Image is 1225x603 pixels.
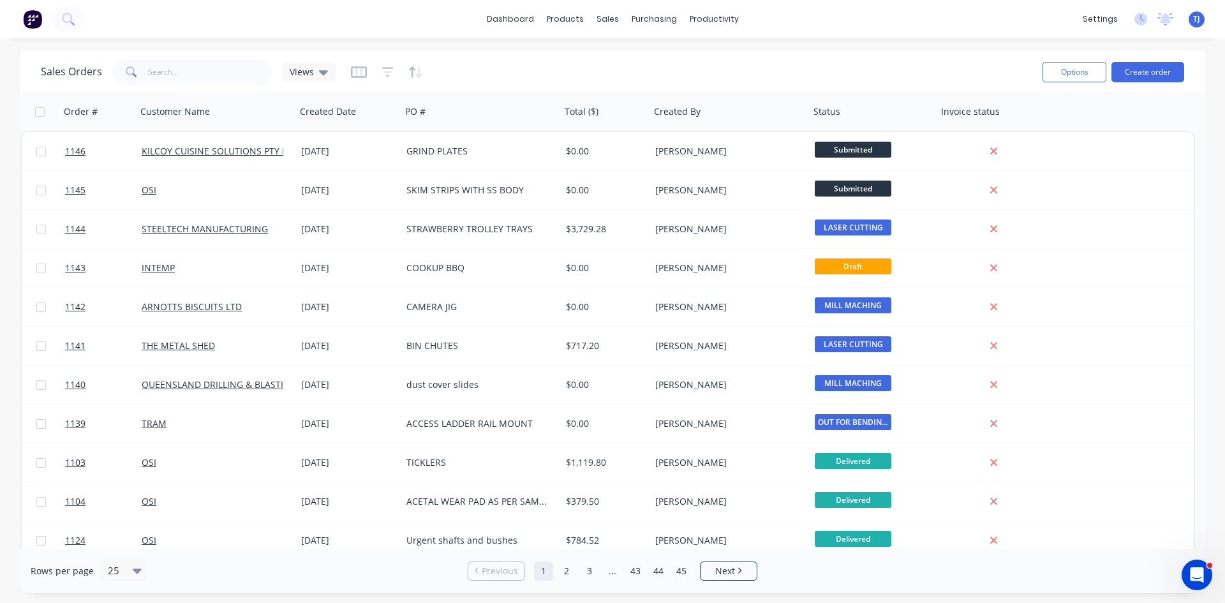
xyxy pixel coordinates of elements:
[406,184,548,197] div: SKIM STRIPS WITH SS BODY
[566,339,641,352] div: $717.20
[406,145,548,158] div: GRIND PLATES
[468,565,524,577] a: Previous page
[566,184,641,197] div: $0.00
[463,562,762,581] ul: Pagination
[65,417,85,430] span: 1139
[31,565,94,577] span: Rows per page
[406,262,548,274] div: COOKUP BBQ
[406,339,548,352] div: BIN CHUTES
[65,443,142,482] a: 1103
[655,534,797,547] div: [PERSON_NAME]
[405,105,426,118] div: PO #
[301,378,396,391] div: [DATE]
[655,301,797,313] div: [PERSON_NAME]
[290,65,314,78] span: Views
[815,531,891,547] span: Delivered
[655,184,797,197] div: [PERSON_NAME]
[142,378,375,391] a: QUEENSLAND DRILLING & BLASTING SERVICES PTY LTD
[655,456,797,469] div: [PERSON_NAME]
[301,184,396,197] div: [DATE]
[480,10,540,29] a: dashboard
[590,10,625,29] div: sales
[715,565,735,577] span: Next
[626,562,645,581] a: Page 43
[815,336,891,352] span: LASER CUTTING
[140,105,210,118] div: Customer Name
[65,327,142,365] a: 1141
[142,417,167,429] a: TRAM
[655,495,797,508] div: [PERSON_NAME]
[301,262,396,274] div: [DATE]
[65,405,142,443] a: 1139
[566,301,641,313] div: $0.00
[655,262,797,274] div: [PERSON_NAME]
[64,105,98,118] div: Order #
[65,495,85,508] span: 1104
[142,145,298,157] a: KILCOY CUISINE SOLUTIONS PTY LTD
[655,145,797,158] div: [PERSON_NAME]
[65,378,85,391] span: 1140
[406,495,548,508] div: ACETAL WEAR PAD AS PER SAMPLE
[534,562,553,581] a: Page 1 is your current page
[566,145,641,158] div: $0.00
[655,417,797,430] div: [PERSON_NAME]
[148,59,272,85] input: Search...
[565,105,598,118] div: Total ($)
[301,456,396,469] div: [DATE]
[1076,10,1124,29] div: settings
[603,562,622,581] a: Jump forward
[482,565,518,577] span: Previous
[65,145,85,158] span: 1146
[41,66,102,78] h1: Sales Orders
[406,301,548,313] div: CAMERA JIG
[815,142,891,158] span: Submitted
[65,482,142,521] a: 1104
[65,366,142,404] a: 1140
[815,220,891,235] span: LASER CUTTING
[672,562,691,581] a: Page 45
[566,417,641,430] div: $0.00
[301,223,396,235] div: [DATE]
[65,184,85,197] span: 1145
[625,10,683,29] div: purchasing
[301,145,396,158] div: [DATE]
[580,562,599,581] a: Page 3
[65,521,142,560] a: 1124
[406,378,548,391] div: dust cover slides
[142,495,156,507] a: OSI
[406,456,548,469] div: TICKLERS
[566,223,641,235] div: $3,729.28
[1182,560,1212,590] iframe: Intercom live chat
[65,223,85,235] span: 1144
[406,417,548,430] div: ACCESS LADDER RAIL MOUNT
[815,492,891,508] span: Delivered
[654,105,701,118] div: Created By
[300,105,356,118] div: Created Date
[142,534,156,546] a: OSI
[1111,62,1184,82] button: Create order
[301,339,396,352] div: [DATE]
[655,378,797,391] div: [PERSON_NAME]
[566,378,641,391] div: $0.00
[142,301,242,313] a: ARNOTTS BISCUITS LTD
[566,262,641,274] div: $0.00
[23,10,42,29] img: Factory
[815,297,891,313] span: MILL MACHING
[566,456,641,469] div: $1,119.80
[301,534,396,547] div: [DATE]
[813,105,840,118] div: Status
[1193,13,1200,25] span: TJ
[683,10,745,29] div: productivity
[941,105,1000,118] div: Invoice status
[301,417,396,430] div: [DATE]
[701,565,757,577] a: Next page
[65,288,142,326] a: 1142
[301,301,396,313] div: [DATE]
[557,562,576,581] a: Page 2
[65,339,85,352] span: 1141
[655,339,797,352] div: [PERSON_NAME]
[566,534,641,547] div: $784.52
[815,181,891,197] span: Submitted
[142,339,215,352] a: THE METAL SHED
[649,562,668,581] a: Page 44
